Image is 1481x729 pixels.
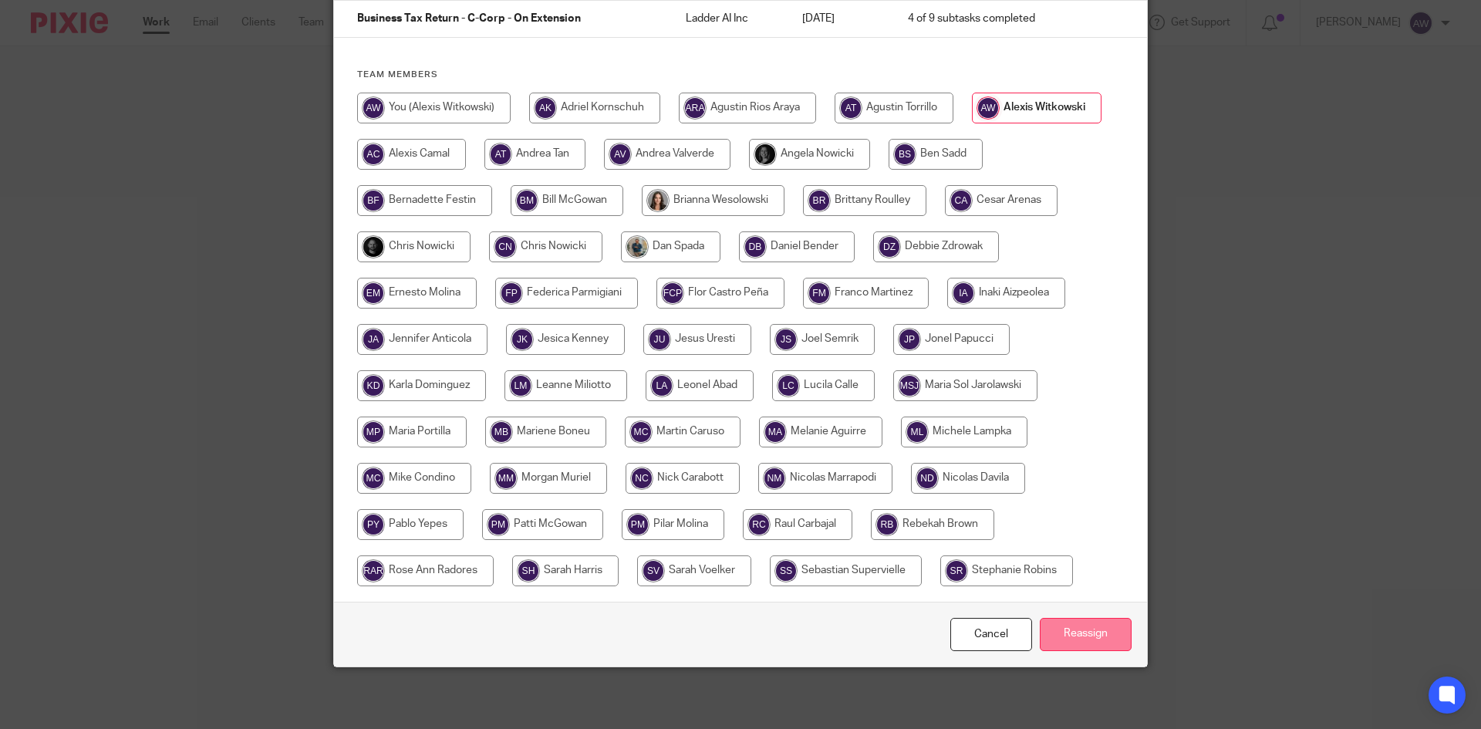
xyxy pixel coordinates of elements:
[357,14,581,25] span: Business Tax Return - C-Corp - On Extension
[802,11,877,26] p: [DATE]
[1040,618,1132,651] input: Reassign
[950,618,1032,651] a: Close this dialog window
[892,1,1089,38] td: 4 of 9 subtasks completed
[357,69,1124,81] h4: Team members
[686,11,771,26] p: Ladder AI Inc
